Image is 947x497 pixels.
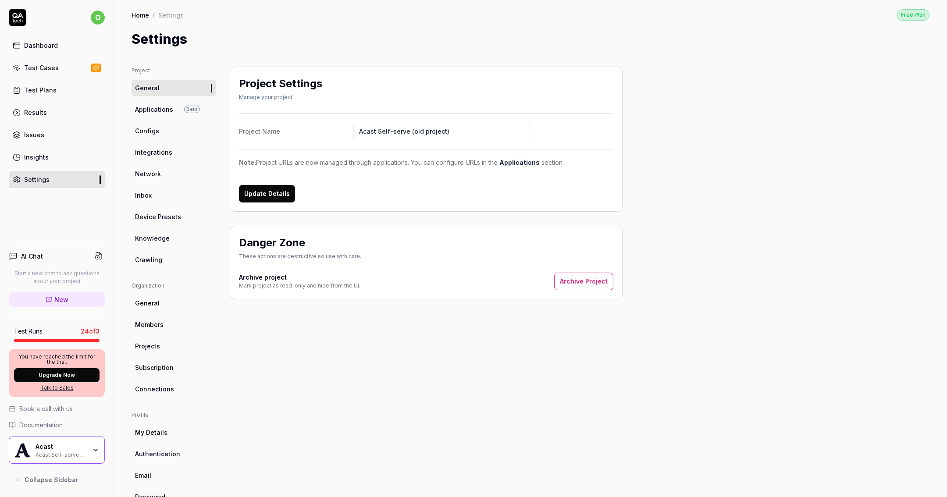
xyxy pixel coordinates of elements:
div: Settings [158,11,184,19]
a: General [132,295,216,311]
a: Connections [132,381,216,397]
span: Book a call with us [19,404,73,413]
img: Acast Logo [14,442,30,458]
a: Results [9,104,105,121]
span: Connections [135,384,174,394]
input: Project Name [353,123,530,140]
span: Inbox [135,191,152,200]
span: Email [135,471,151,480]
div: Insights [24,153,49,162]
span: Knowledge [135,234,170,243]
a: ApplicationsBeta [132,101,216,117]
a: Documentation [9,420,105,430]
span: Documentation [19,420,63,430]
a: Talk to Sales [14,384,100,392]
a: Insights [9,149,105,166]
span: Crawling [135,255,162,264]
a: Integrations [132,144,216,160]
span: Members [135,320,164,329]
a: General [132,80,216,96]
div: Mark project as read-only and hide from the UI. [239,282,360,290]
h1: Settings [132,29,187,49]
div: Dashboard [24,41,58,50]
span: Configs [135,126,159,135]
div: Project Name [239,127,353,136]
div: Results [24,108,47,117]
a: Book a call with us [9,404,105,413]
a: Test Cases [9,59,105,76]
a: Settings [9,171,105,188]
button: Archive Project [554,273,613,290]
span: Device Presets [135,212,181,221]
div: / [153,11,155,19]
div: Issues [24,130,44,139]
a: Authentication [132,446,216,462]
a: Applications [499,159,540,166]
p: You have reached the limit for the trial. [14,354,100,365]
p: Start a new chat to ask questions about your project [9,270,105,285]
div: Project URLs are now managed through applications. You can configure URLs in the section. [239,158,613,167]
h2: Danger Zone [239,235,305,251]
span: Applications [135,105,173,114]
span: Projects [135,341,160,351]
a: Projects [132,338,216,354]
div: These actions are destructive so use with care. [239,252,361,260]
button: Collapse Sidebar [9,471,105,488]
button: o [91,9,105,26]
button: Update Details [239,185,295,202]
a: My Details [132,424,216,440]
h2: Project Settings [239,76,322,92]
button: Acast LogoAcastAcast Self-serve (old project) [9,437,105,464]
a: Home [132,11,149,19]
button: Upgrade Now [14,368,100,382]
span: My Details [135,428,167,437]
a: Issues [9,126,105,143]
span: Integrations [135,148,172,157]
div: Settings [24,175,50,184]
h4: AI Chat [21,252,43,261]
a: Configs [132,123,216,139]
a: Network [132,166,216,182]
a: Subscription [132,359,216,376]
span: 24 of 3 [81,327,100,336]
h4: Archive project [239,273,360,282]
span: Beta [184,106,200,113]
a: New [9,292,105,307]
a: Email [132,467,216,483]
span: Authentication [135,449,180,458]
a: Device Presets [132,209,216,225]
div: Acast Self-serve (old project) [36,451,86,458]
div: Organization [132,282,216,290]
a: Crawling [132,252,216,268]
span: o [91,11,105,25]
div: Profile [132,411,216,419]
div: Project [132,67,216,75]
a: Knowledge [132,230,216,246]
span: Collapse Sidebar [25,475,78,484]
a: Dashboard [9,37,105,54]
div: Manage your project [239,93,322,101]
span: General [135,298,160,308]
div: Acast [36,443,86,451]
span: General [135,83,160,92]
a: Members [132,316,216,333]
a: Inbox [132,187,216,203]
button: Free Plan [897,9,929,21]
strong: Note: [239,159,256,166]
h5: Test Runs [14,327,43,335]
div: Test Plans [24,85,57,95]
div: Test Cases [24,63,59,72]
span: New [54,295,68,304]
span: Network [135,169,161,178]
a: Test Plans [9,82,105,99]
span: Subscription [135,363,174,372]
